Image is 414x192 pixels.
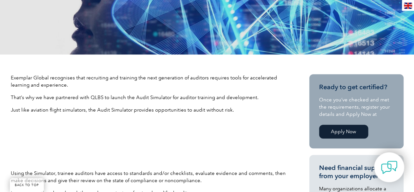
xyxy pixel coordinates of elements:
p: Using the Simulator, trainee auditors have access to standards and/or checklists, evaluate eviden... [11,170,286,184]
a: Apply Now [319,125,368,139]
p: Just like aviation flight simulators, the Audit Simulator provides opportunities to audit without... [11,106,286,114]
p: Exemplar Global recognises that recruiting and training the next generation of auditors requires ... [11,74,286,89]
h3: Ready to get certified? [319,83,394,91]
p: Once you’ve checked and met the requirements, register your details and Apply Now at [319,96,394,118]
a: BACK TO TOP [10,178,44,192]
img: en [404,3,412,9]
p: That’s why we have partnered with QLBS to launch the Audit Simulator for auditor training and dev... [11,94,286,101]
img: contact-chat.png [381,159,397,176]
h3: Need financial support from your employer? [319,164,394,180]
